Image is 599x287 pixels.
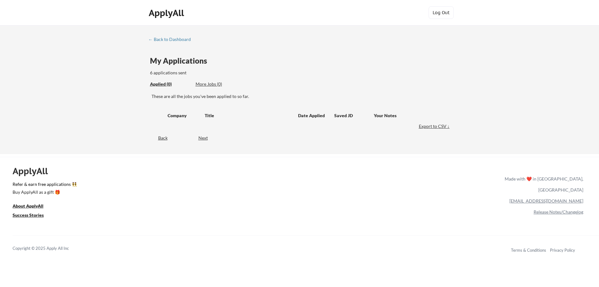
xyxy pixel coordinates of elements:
[148,37,196,43] a: ← Back to Dashboard
[168,112,199,119] div: Company
[13,203,52,210] a: About ApplyAll
[13,212,44,218] u: Success Stories
[198,135,215,141] div: Next
[550,248,575,253] a: Privacy Policy
[534,209,583,215] a: Release Notes/Changelog
[419,123,451,129] div: Export to CSV ↓
[13,203,43,209] u: About ApplyAll
[196,81,242,88] div: These are job applications we think you'd be a good fit for, but couldn't apply you to automatica...
[374,112,446,119] div: Your Notes
[205,112,292,119] div: Title
[13,190,75,194] div: Buy ApplyAll as a gift 🎁
[150,81,191,88] div: These are all the jobs you've been applied to so far.
[148,135,168,141] div: Back
[196,81,242,87] div: More Jobs (0)
[298,112,326,119] div: Date Applied
[149,8,186,18] div: ApplyAll
[152,93,451,100] div: These are all the jobs you've been applied to so far.
[13,212,52,220] a: Success Stories
[502,173,583,195] div: Made with ❤️ in [GEOGRAPHIC_DATA], [GEOGRAPHIC_DATA]
[13,166,55,176] div: ApplyAll
[13,245,85,252] div: Copyright © 2025 Apply All Inc
[150,70,272,76] div: 6 applications sent
[13,189,75,197] a: Buy ApplyAll as a gift 🎁
[150,81,191,87] div: Applied (0)
[509,198,583,204] a: [EMAIL_ADDRESS][DOMAIN_NAME]
[13,182,373,189] a: Refer & earn free applications 👯‍♀️
[511,248,546,253] a: Terms & Conditions
[148,37,196,42] div: ← Back to Dashboard
[150,57,212,65] div: My Applications
[429,6,454,19] button: Log Out
[334,110,374,121] div: Saved JD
